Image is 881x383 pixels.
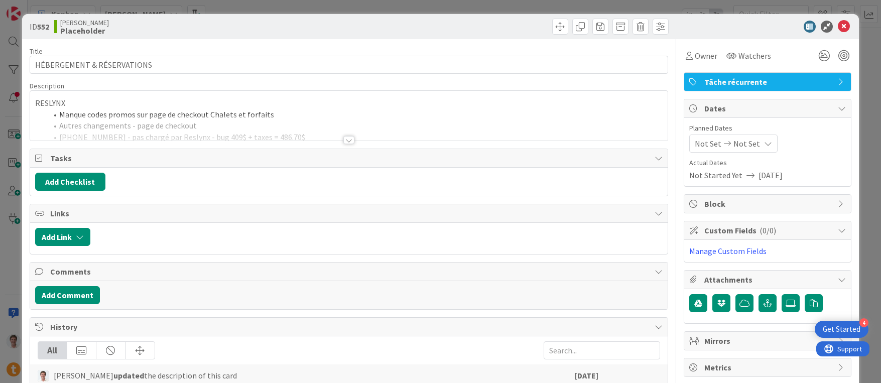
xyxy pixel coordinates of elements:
[30,56,668,74] input: type card name here...
[704,335,833,347] span: Mirrors
[704,76,833,88] span: Tâche récurrente
[38,342,67,359] div: All
[30,21,49,33] span: ID
[60,19,109,27] span: [PERSON_NAME]
[704,198,833,210] span: Block
[575,370,598,380] b: [DATE]
[689,123,846,134] span: Planned Dates
[35,228,90,246] button: Add Link
[544,341,660,359] input: Search...
[689,246,767,256] a: Manage Custom Fields
[35,286,100,304] button: Add Comment
[47,109,663,120] li: Manque codes promos sur page de checkout Chalets et forfaits
[704,274,833,286] span: Attachments
[30,47,43,56] label: Title
[815,321,868,338] div: Open Get Started checklist, remaining modules: 4
[50,152,650,164] span: Tasks
[689,169,742,181] span: Not Started Yet
[695,138,721,150] span: Not Set
[35,97,663,109] p: RESLYNX
[35,173,105,191] button: Add Checklist
[60,27,109,35] b: Placeholder
[30,81,64,90] span: Description
[689,158,846,168] span: Actual Dates
[704,102,833,114] span: Dates
[859,318,868,327] div: 4
[733,138,760,150] span: Not Set
[759,169,783,181] span: [DATE]
[54,369,237,381] span: [PERSON_NAME] the description of this card
[21,2,46,14] span: Support
[37,22,49,32] b: 552
[704,224,833,236] span: Custom Fields
[50,321,650,333] span: History
[704,361,833,373] span: Metrics
[50,266,650,278] span: Comments
[823,324,860,334] div: Get Started
[38,370,49,381] img: JG
[760,225,776,235] span: ( 0/0 )
[738,50,771,62] span: Watchers
[50,207,650,219] span: Links
[113,370,144,380] b: updated
[695,50,717,62] span: Owner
